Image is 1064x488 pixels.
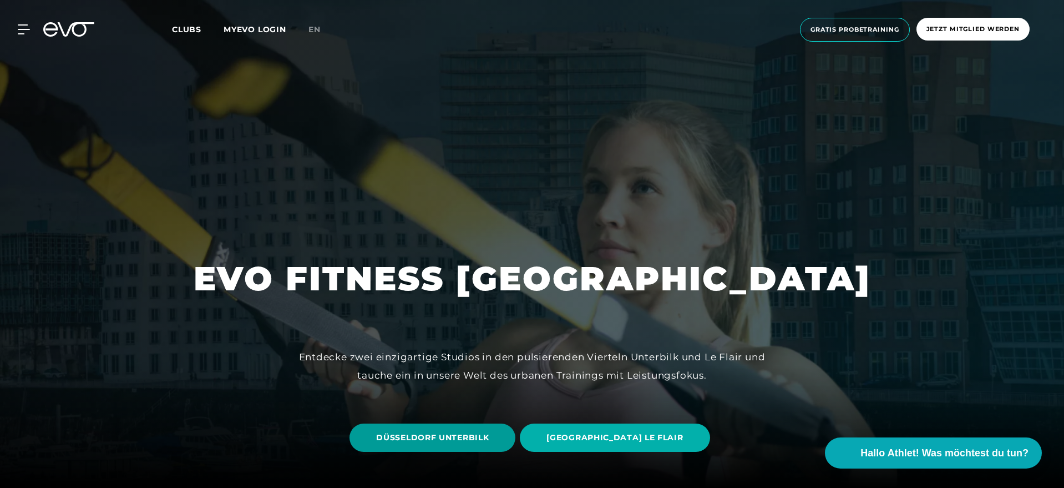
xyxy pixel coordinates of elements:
a: MYEVO LOGIN [224,24,286,34]
span: Gratis Probetraining [810,25,899,34]
span: [GEOGRAPHIC_DATA] LE FLAIR [546,432,683,444]
a: DÜSSELDORF UNTERBILK [349,415,520,460]
h1: EVO FITNESS [GEOGRAPHIC_DATA] [194,257,871,300]
a: [GEOGRAPHIC_DATA] LE FLAIR [520,415,714,460]
span: Hallo Athlet! Was möchtest du tun? [860,446,1028,461]
span: Jetzt Mitglied werden [926,24,1020,34]
span: Clubs [172,24,201,34]
button: Hallo Athlet! Was möchtest du tun? [825,437,1042,469]
span: en [308,24,321,34]
a: en [308,23,334,36]
a: Gratis Probetraining [797,18,913,42]
span: DÜSSELDORF UNTERBILK [376,432,489,444]
a: Clubs [172,24,224,34]
a: Jetzt Mitglied werden [913,18,1033,42]
div: Entdecke zwei einzigartige Studios in den pulsierenden Vierteln Unterbilk und Le Flair und tauche... [299,348,766,384]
